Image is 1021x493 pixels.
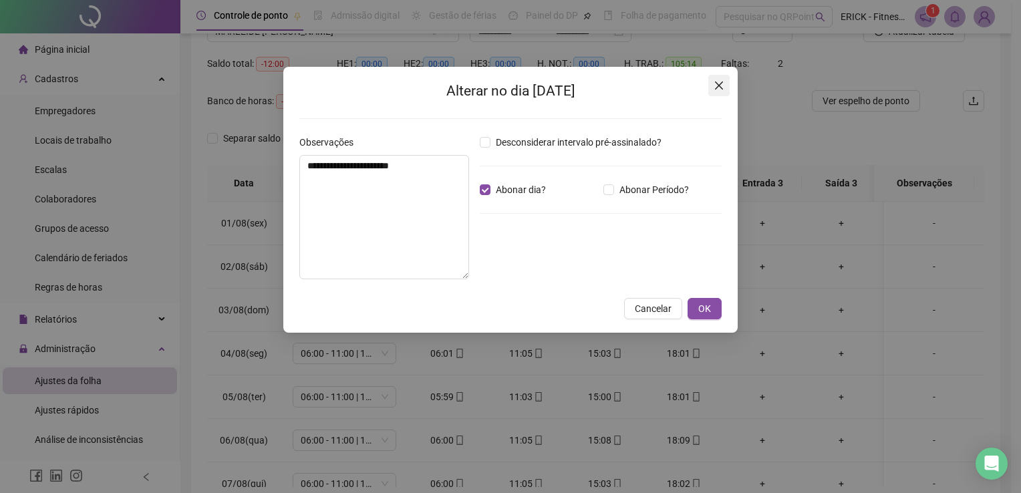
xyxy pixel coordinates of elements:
span: Abonar dia? [490,182,551,197]
span: Desconsiderar intervalo pré-assinalado? [490,135,667,150]
h2: Alterar no dia [DATE] [299,80,722,102]
span: close [714,80,724,91]
span: OK [698,301,711,316]
label: Observações [299,135,362,150]
span: Abonar Período? [614,182,694,197]
button: Cancelar [624,298,682,319]
button: OK [688,298,722,319]
span: Cancelar [635,301,672,316]
button: Close [708,75,730,96]
div: Open Intercom Messenger [976,448,1008,480]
